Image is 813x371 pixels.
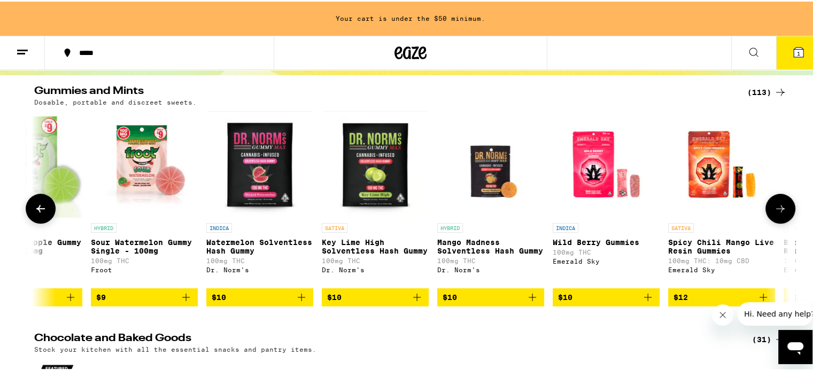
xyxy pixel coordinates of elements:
span: 1 [797,49,800,55]
p: SATIVA [322,222,347,231]
a: Open page for Mango Madness Solventless Hash Gummy from Dr. Norm's [437,109,544,287]
p: SATIVA [668,222,694,231]
button: Add to bag [668,287,775,305]
iframe: Button to launch messaging window [778,328,812,362]
div: Froot [91,265,198,272]
p: Stock your kitchen with all the essential snacks and pantry items. [34,344,316,351]
span: $10 [327,291,342,300]
p: Dosable, portable and discreet sweets. [34,97,197,104]
a: Open page for Spicy Chili Mango Live Resin Gummies from Emerald Sky [668,109,775,287]
p: INDICA [553,222,578,231]
img: Dr. Norm's - Mango Madness Solventless Hash Gummy [437,109,544,216]
p: 100mg THC [553,247,660,254]
p: HYBRID [437,222,463,231]
p: Key Lime High Solventless Hash Gummy [322,236,429,254]
a: Open page for Wild Berry Gummies from Emerald Sky [553,109,660,287]
p: Mango Madness Solventless Hash Gummy [437,236,544,254]
a: Open page for Sour Watermelon Gummy Single - 100mg from Froot [91,109,198,287]
span: $12 [789,291,803,300]
p: Wild Berry Gummies [553,236,660,245]
p: 100mg THC [206,256,313,263]
p: 100mg THC: 10mg CBD [668,256,775,263]
span: $10 [443,291,457,300]
button: Add to bag [91,287,198,305]
span: $10 [558,291,572,300]
div: Emerald Sky [553,256,660,263]
p: Spicy Chili Mango Live Resin Gummies [668,236,775,254]
button: Add to bag [206,287,313,305]
img: Dr. Norm's - Watermelon Solventless Hash Gummy [208,109,311,216]
p: 100mg THC [437,256,544,263]
span: $12 [673,291,688,300]
button: Add to bag [322,287,429,305]
h2: Chocolate and Baked Goods [34,331,734,344]
a: Open page for Key Lime High Solventless Hash Gummy from Dr. Norm's [322,109,429,287]
span: $9 [96,291,106,300]
img: Emerald Sky - Spicy Chili Mango Live Resin Gummies [668,109,775,216]
a: Open page for Watermelon Solventless Hash Gummy from Dr. Norm's [206,109,313,287]
img: Froot - Sour Watermelon Gummy Single - 100mg [91,109,198,216]
p: 100mg THC [91,256,198,263]
img: Dr. Norm's - Key Lime High Solventless Hash Gummy [323,109,427,216]
p: HYBRID [784,222,809,231]
div: Dr. Norm's [437,265,544,272]
p: Sour Watermelon Gummy Single - 100mg [91,236,198,254]
p: 100mg THC [322,256,429,263]
iframe: Close message [712,303,733,324]
p: HYBRID [91,222,117,231]
a: (113) [747,84,787,97]
p: Watermelon Solventless Hash Gummy [206,236,313,254]
div: Emerald Sky [668,265,775,272]
img: Emerald Sky - Wild Berry Gummies [553,109,660,216]
span: $10 [212,291,226,300]
iframe: Message from company [738,301,812,324]
a: (31) [752,331,787,344]
div: Dr. Norm's [322,265,429,272]
p: INDICA [206,222,232,231]
button: Add to bag [437,287,544,305]
button: Add to bag [553,287,660,305]
h2: Gummies and Mints [34,84,734,97]
div: Dr. Norm's [206,265,313,272]
span: Hi. Need any help? [6,7,77,16]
